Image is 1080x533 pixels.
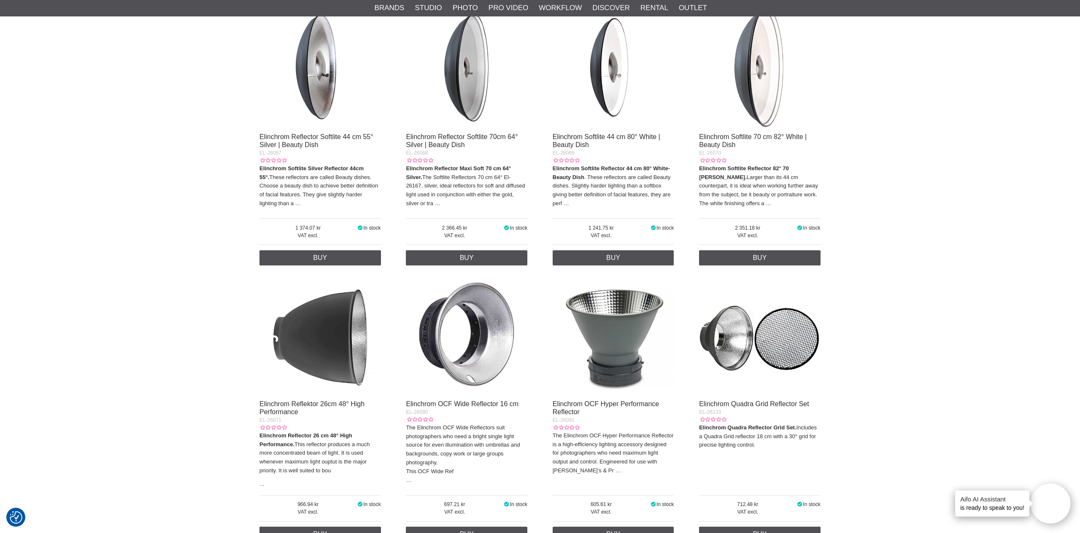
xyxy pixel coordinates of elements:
[453,3,478,13] a: Photo
[679,3,707,13] a: Outlet
[553,400,659,415] a: Elinchrom OCF Hyper Performance Reflector
[699,250,821,265] a: Buy
[363,225,381,231] span: In stock
[295,200,301,206] a: …
[406,274,527,395] img: Elinchrom OCF Wide Reflector 16 cm
[406,165,511,180] strong: Elinchrom Reflector Maxi Soft 70 cm 64° Silver.
[259,224,356,232] span: 1 374.07
[796,225,803,231] i: In stock
[363,501,381,507] span: In stock
[699,409,721,415] span: EL-26133
[699,224,796,232] span: 2 351.18
[406,423,527,485] p: The Elinchrom OCF Wide Reflectors suit photographers who need a bright single light source for ev...
[699,150,721,156] span: EL-26070
[553,150,575,156] span: EL-26069
[699,232,796,239] span: VAT excl.
[803,225,820,231] span: In stock
[640,3,668,13] a: Rental
[615,467,621,474] a: …
[553,250,674,265] a: Buy
[510,501,527,507] span: In stock
[259,424,286,431] div: Customer rating: 0
[259,7,381,128] img: Elinchrom Reflector Softlite 44 cm 55° Silver | Beauty Dish
[553,501,650,508] span: 605.61
[592,3,630,13] a: Discover
[960,495,1024,504] h4: Aifo AI Assistant
[699,274,821,395] img: Elinchrom Quadra Grid Reflector Set
[553,165,670,180] strong: Elinchrom Softlite Reflector 44 cm 80° White- Beauty Dish
[406,150,428,156] span: EL-26068
[406,250,527,265] a: Buy
[553,157,580,164] div: Customer rating: 0
[553,431,674,475] p: The Elinchrom OCF Hyper Performance Reflector is a high-efficiency lighting accessory designed fo...
[406,508,503,516] span: VAT excl.
[699,423,821,450] p: Includes a Quadra Grid reflector 18 cm with a 30° grid for precise lighting control.
[553,508,650,516] span: VAT excl.
[699,157,726,164] div: Customer rating: 0
[553,133,660,148] a: Elinchrom Softlite 44 cm 80° White | Beauty Dish
[406,416,433,423] div: Customer rating: 0
[553,424,580,431] div: Customer rating: 0
[650,225,656,231] i: In stock
[259,157,286,164] div: Customer rating: 0
[375,3,405,13] a: Brands
[699,164,821,208] p: Larger than its 44 cm counterpart, it is ideal when working further away from the subject, be it ...
[259,481,265,487] a: …
[406,232,503,239] span: VAT excl.
[259,432,352,447] strong: Elinchrom Reflector 26 cm 48° High Performance.
[656,501,674,507] span: In stock
[699,133,807,148] a: Elinchrom Softlite 70 cm 82° White | Beauty Dish
[564,200,569,206] a: …
[259,250,381,265] a: Buy
[435,200,440,206] a: …
[406,7,527,128] img: Elinchrom Reflector Softlite 70cm 64° Silver | Beauty Dish
[796,501,803,507] i: In stock
[10,511,22,524] img: Revisit consent button
[955,490,1029,517] div: is ready to speak to you!
[259,417,281,423] span: EL-26071
[650,501,656,507] i: In stock
[356,501,363,507] i: In stock
[259,274,381,395] img: Elinchrom Reflektor 26cm 48° High Performance
[415,3,442,13] a: Studio
[406,409,428,415] span: EL-26090
[510,225,527,231] span: In stock
[699,508,796,516] span: VAT excl.
[259,165,364,180] strong: Elinchrom Softlite Silver Reflector 44cm 55°.
[803,501,820,507] span: In stock
[699,165,789,180] strong: Elinchrom Softlite Reflector 82° 70 [PERSON_NAME].
[406,400,518,407] a: Elinchrom OCF Wide Reflector 16 cm
[259,501,356,508] span: 966.94
[766,200,771,206] a: …
[553,417,575,423] span: EL-26091
[259,164,381,208] p: These reflectors are called Beauty dishes. Choose a beauty dish to achieve better definition of f...
[699,424,796,431] strong: Elinchrom Quadra Reflector Grid Set.
[259,400,364,415] a: Elinchrom Reflektor 26cm 48° High Performance
[503,225,510,231] i: In stock
[259,232,356,239] span: VAT excl.
[553,7,674,128] img: Elinchrom Softlite 44 cm 80° White | Beauty Dish
[699,501,796,508] span: 712.48
[406,157,433,164] div: Customer rating: 0
[406,164,527,208] p: The Softlite Reflectors 70 cm 64° El-26167, silver, ideal reflectors for soft and diffused light ...
[539,3,582,13] a: Workflow
[553,224,650,232] span: 1 241.75
[553,164,674,208] p: . These reflectors are called Beauty dishes. Slightly harder lighting than a softbox giving bette...
[553,274,674,395] img: Elinchrom OCF Hyper Performance Reflector
[259,150,281,156] span: EL-26067
[699,416,726,423] div: Customer rating: 0
[259,508,356,516] span: VAT excl.
[699,7,821,128] img: Elinchrom Softlite 70 cm 82° White | Beauty Dish
[656,225,674,231] span: In stock
[503,501,510,507] i: In stock
[259,431,381,475] p: This reflector produces a much more concentrated beam of light. It is used whenever maximum light...
[406,501,503,508] span: 697.21
[553,232,650,239] span: VAT excl.
[259,133,373,148] a: Elinchrom Reflector Softlite 44 cm 55° Silver | Beauty Dish
[356,225,363,231] i: In stock
[406,477,411,483] a: …
[699,400,809,407] a: Elinchrom Quadra Grid Reflector Set
[10,510,22,525] button: Consent Preferences
[489,3,528,13] a: Pro Video
[406,133,518,148] a: Elinchrom Reflector Softlite 70cm 64° Silver | Beauty Dish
